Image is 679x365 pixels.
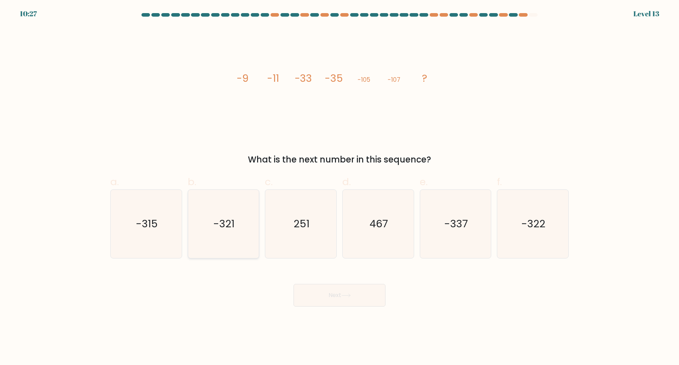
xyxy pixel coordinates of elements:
[214,217,235,231] text: -321
[370,217,388,231] text: 467
[522,217,546,231] text: -322
[633,8,659,19] div: Level 13
[497,175,502,189] span: f.
[422,71,427,85] tspan: ?
[110,175,119,189] span: a.
[325,71,343,85] tspan: -35
[420,175,428,189] span: e.
[20,8,37,19] div: 10:27
[265,175,273,189] span: c.
[294,217,309,231] text: 251
[358,75,370,84] tspan: -105
[136,217,158,231] text: -315
[295,71,312,85] tspan: -33
[237,71,249,85] tspan: -9
[444,217,468,231] text: -337
[342,175,351,189] span: d.
[188,175,196,189] span: b.
[388,75,401,84] tspan: -107
[115,153,564,166] div: What is the next number in this sequence?
[294,284,385,307] button: Next
[267,71,279,85] tspan: -11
